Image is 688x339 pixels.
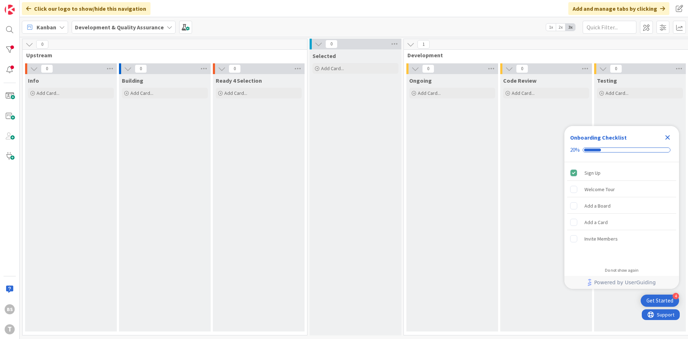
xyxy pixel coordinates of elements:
span: 1 [417,40,430,49]
div: Add a Card [584,218,608,227]
span: Support [15,1,33,10]
div: Add a Board is incomplete. [567,198,676,214]
div: Checklist items [564,162,679,263]
div: Footer [564,276,679,289]
div: Onboarding Checklist [570,133,627,142]
span: Selected [312,52,336,59]
span: 2x [556,24,565,31]
div: Click our logo to show/hide this navigation [22,2,150,15]
div: BS [5,304,15,314]
div: Sign Up is complete. [567,165,676,181]
div: Do not show again [605,267,639,273]
span: Powered by UserGuiding [594,278,656,287]
span: 0 [516,64,528,73]
span: Add Card... [37,90,59,96]
span: Add Card... [224,90,247,96]
div: Sign Up [584,169,601,177]
span: Add Card... [130,90,153,96]
div: Checklist Container [564,126,679,289]
b: Development & Quality Assurance [75,24,164,31]
div: Add a Card is incomplete. [567,214,676,230]
div: Welcome Tour [584,185,615,194]
span: Info [28,77,39,84]
div: Open Get Started checklist, remaining modules: 4 [641,295,679,307]
span: 0 [41,64,53,73]
div: Checklist progress: 20% [570,147,673,153]
span: Upstream [26,52,298,59]
div: 20% [570,147,580,153]
span: 0 [325,40,338,48]
div: Get Started [646,297,673,304]
div: Close Checklist [662,132,673,143]
input: Quick Filter... [583,21,636,34]
span: Ongoing [409,77,432,84]
span: 0 [422,64,434,73]
span: Add Card... [418,90,441,96]
span: Testing [597,77,617,84]
span: 0 [135,64,147,73]
div: Invite Members [584,234,618,243]
span: 3x [565,24,575,31]
span: Building [122,77,143,84]
span: Code Review [503,77,536,84]
div: Invite Members is incomplete. [567,231,676,247]
span: 0 [229,64,241,73]
img: Visit kanbanzone.com [5,5,15,15]
span: 0 [610,64,622,73]
span: 1x [546,24,556,31]
div: T [5,324,15,334]
span: Add Card... [321,65,344,72]
div: Add and manage tabs by clicking [568,2,669,15]
a: Powered by UserGuiding [568,276,675,289]
span: Add Card... [606,90,629,96]
div: Add a Board [584,202,611,210]
span: Ready 4 Selection [216,77,262,84]
span: Kanban [37,23,56,32]
div: Welcome Tour is incomplete. [567,181,676,197]
span: Add Card... [512,90,535,96]
span: 0 [36,40,48,49]
div: 4 [673,293,679,299]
